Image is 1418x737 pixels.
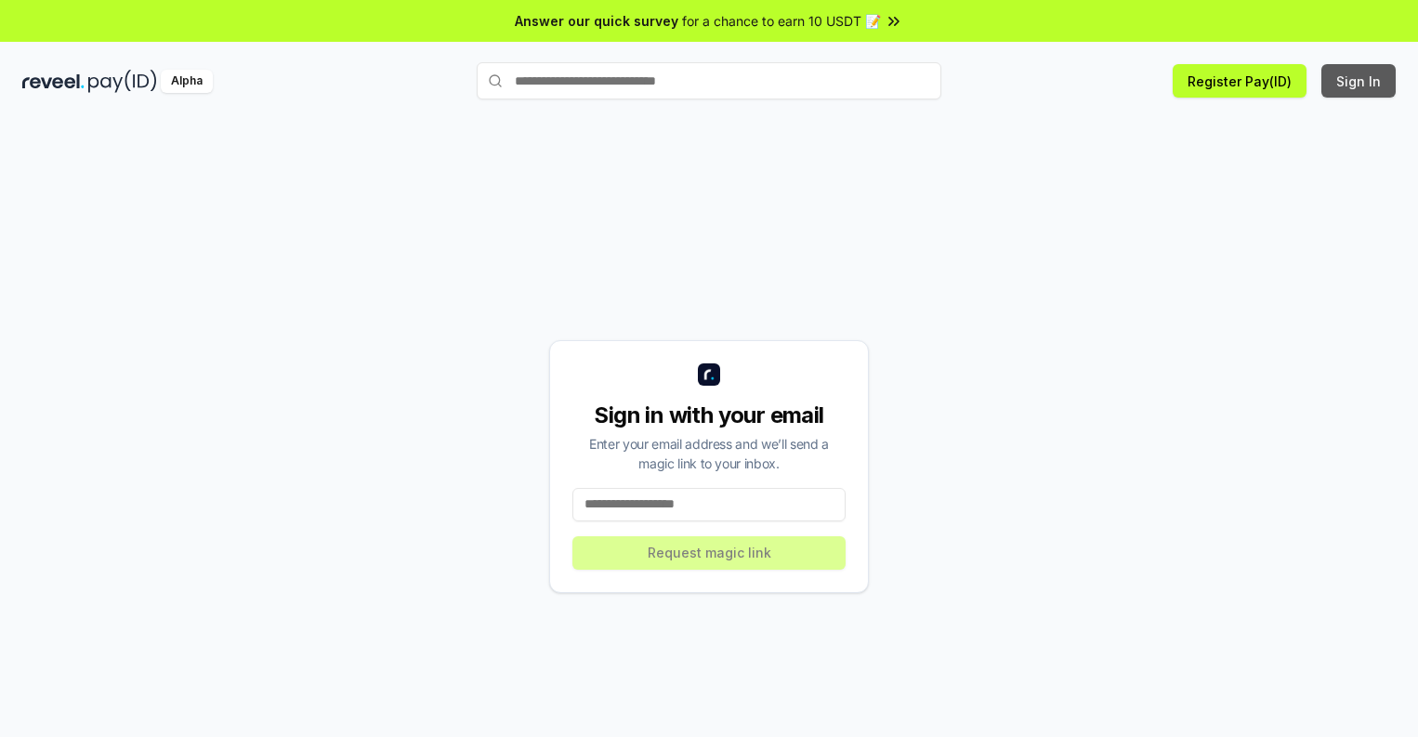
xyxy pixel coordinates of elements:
[572,401,846,430] div: Sign in with your email
[22,70,85,93] img: reveel_dark
[161,70,213,93] div: Alpha
[1321,64,1396,98] button: Sign In
[88,70,157,93] img: pay_id
[1173,64,1306,98] button: Register Pay(ID)
[515,11,678,31] span: Answer our quick survey
[572,434,846,473] div: Enter your email address and we’ll send a magic link to your inbox.
[682,11,881,31] span: for a chance to earn 10 USDT 📝
[698,363,720,386] img: logo_small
